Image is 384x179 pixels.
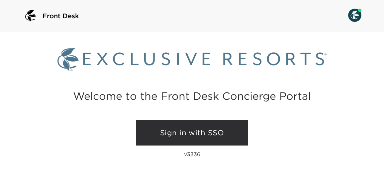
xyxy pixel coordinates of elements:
img: Exclusive Resorts logo [57,48,326,71]
img: logo [23,8,39,24]
p: v3336 [184,151,200,157]
span: Front Desk [43,11,79,21]
h2: Welcome to the Front Desk Concierge Portal [73,91,311,101]
a: Sign in with SSO [136,120,248,146]
img: User [348,9,361,22]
